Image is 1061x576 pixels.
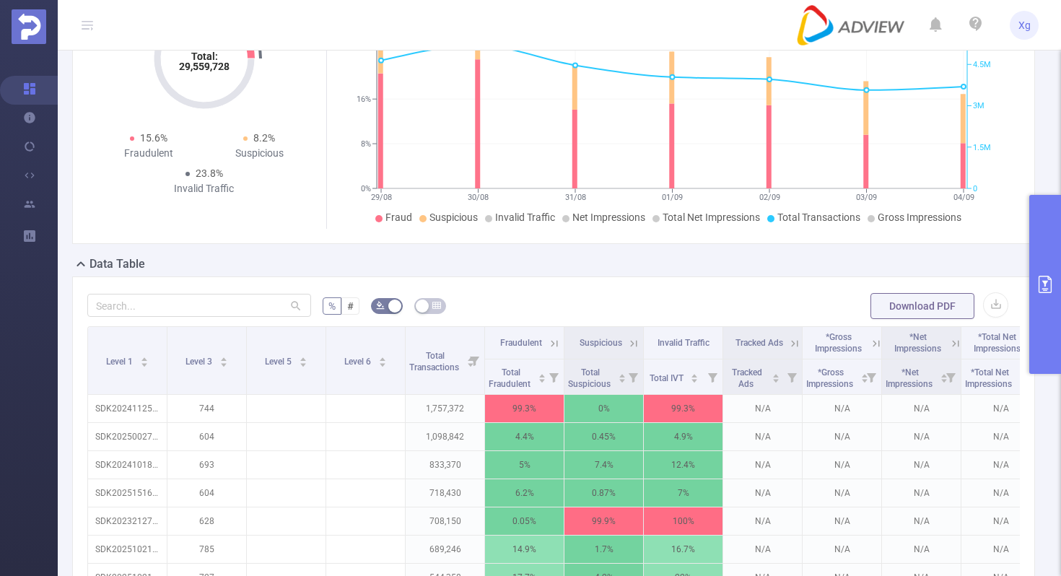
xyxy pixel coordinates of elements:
p: 5% [485,451,564,479]
span: Total Transactions [777,211,860,223]
p: 7% [644,479,722,507]
p: N/A [961,451,1040,479]
i: icon: caret-up [772,372,780,376]
p: N/A [961,507,1040,535]
p: N/A [882,507,961,535]
p: 604 [167,479,246,507]
i: icon: caret-down [219,361,227,365]
tspan: 0% [361,184,371,193]
span: Tracked Ads [732,367,762,389]
span: *Gross Impressions [815,332,862,354]
p: 4.9% [644,423,722,450]
i: Filter menu [861,359,881,394]
i: icon: caret-up [618,372,626,376]
tspan: 02/09 [759,193,780,202]
h2: Data Table [89,256,145,273]
div: Sort [299,355,307,364]
p: SDK20241125111157euijkedccjrky63 [88,395,167,422]
p: N/A [882,395,961,422]
span: Gross Impressions [878,211,961,223]
p: 0.45% [564,423,643,450]
p: 785 [167,536,246,563]
i: Filter menu [464,327,484,394]
i: Filter menu [782,359,802,394]
img: Protected Media [12,9,46,44]
span: Invalid Traffic [495,211,555,223]
span: Suspicious [429,211,478,223]
p: SDK20250027120226cxxdb7eglzgd08b [88,423,167,450]
span: Fraud [385,211,412,223]
p: 693 [167,451,246,479]
p: 708,150 [406,507,484,535]
p: 0.87% [564,479,643,507]
div: Sort [860,372,869,380]
p: 604 [167,423,246,450]
span: *Gross Impressions [806,367,855,389]
span: Fraudulent [500,338,542,348]
p: SDK202510211003097k4b8bd81fh0iw0 [88,536,167,563]
div: Invalid Traffic [149,181,260,196]
span: Suspicious [580,338,622,348]
div: Sort [538,372,546,380]
p: 100% [644,507,722,535]
div: Sort [618,372,626,380]
i: icon: caret-down [299,361,307,365]
div: Sort [219,355,228,364]
span: Level 1 [106,357,135,367]
i: Filter menu [940,359,961,394]
p: N/A [882,451,961,479]
input: Search... [87,294,311,317]
div: Sort [1019,372,1028,380]
i: icon: caret-up [299,355,307,359]
span: Total IVT [650,373,686,383]
span: 15.6% [140,132,167,144]
span: Level 6 [344,357,373,367]
span: *Net Impressions [894,332,941,354]
p: 4.4% [485,423,564,450]
p: 99.3% [644,395,722,422]
div: Suspicious [204,146,315,161]
p: 744 [167,395,246,422]
i: Filter menu [623,359,643,394]
p: 718,430 [406,479,484,507]
p: 0% [564,395,643,422]
p: SDK20251516030429lmclyvf9c9xdsaf [88,479,167,507]
p: SDK20232127090600ihc7bnltxzocq8b [88,507,167,535]
span: *Total Net Impressions [974,332,1021,354]
span: % [328,300,336,312]
span: *Total Net Impressions [965,367,1014,389]
tspan: 01/09 [662,193,683,202]
i: icon: caret-down [618,377,626,381]
p: 628 [167,507,246,535]
i: icon: caret-down [691,377,699,381]
p: 1,098,842 [406,423,484,450]
span: 8.2% [253,132,275,144]
p: N/A [723,479,802,507]
tspan: 3M [973,102,984,111]
p: N/A [723,395,802,422]
p: 99.9% [564,507,643,535]
i: icon: caret-down [140,361,148,365]
p: N/A [723,451,802,479]
p: N/A [961,423,1040,450]
span: Level 5 [265,357,294,367]
p: N/A [882,479,961,507]
p: N/A [882,536,961,563]
tspan: 30/08 [468,193,489,202]
p: 12.4% [644,451,722,479]
i: icon: caret-up [219,355,227,359]
span: *Net Impressions [886,367,935,389]
p: N/A [803,479,881,507]
tspan: 0 [973,184,977,193]
i: icon: caret-up [378,355,386,359]
span: Level 3 [185,357,214,367]
p: 7.4% [564,451,643,479]
div: Sort [378,355,387,364]
p: N/A [723,423,802,450]
i: icon: caret-up [538,372,546,376]
p: 14.9% [485,536,564,563]
p: N/A [882,423,961,450]
tspan: 29,559,728 [179,61,230,72]
tspan: 03/09 [856,193,877,202]
span: Tracked Ads [735,338,783,348]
